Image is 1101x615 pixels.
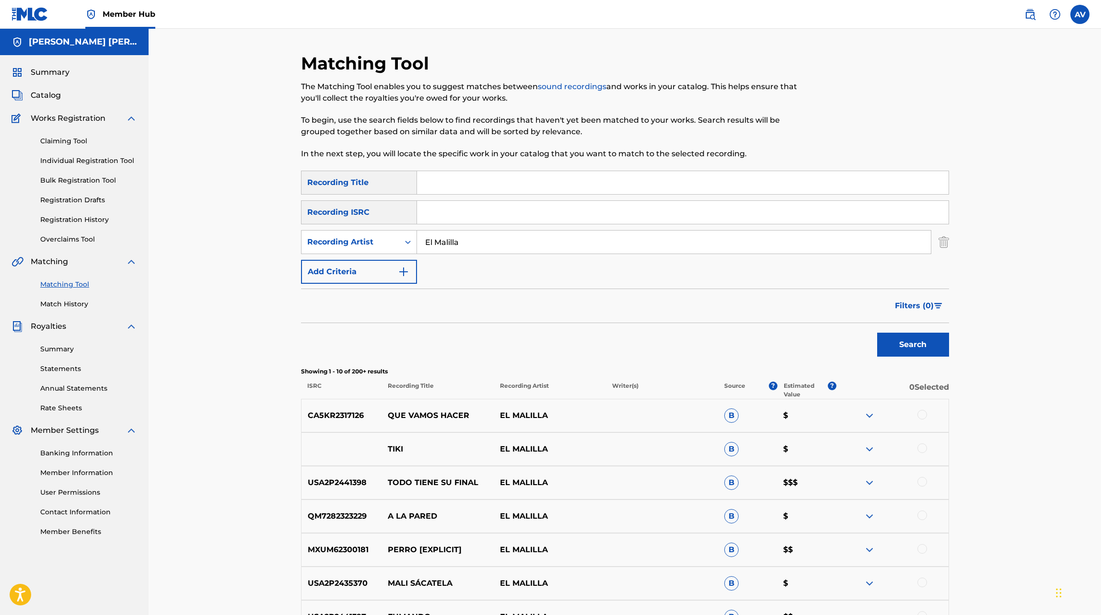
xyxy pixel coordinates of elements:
[1074,430,1101,507] iframe: Resource Center
[301,148,800,160] p: In the next step, you will locate the specific work in your catalog that you want to match to the...
[29,36,137,47] h5: JESUS ELIZABETH MUNOZ SANCHEZ
[398,266,409,278] img: 9d2ae6d4665cec9f34b9.svg
[40,175,137,186] a: Bulk Registration Tool
[301,367,949,376] p: Showing 1 - 10 of 200+ results
[307,236,394,248] div: Recording Artist
[301,171,949,361] form: Search Form
[301,382,382,399] p: ISRC
[31,256,68,267] span: Matching
[301,410,382,421] p: CA5KR2317126
[1020,5,1040,24] a: Public Search
[85,9,97,20] img: Top Rightsholder
[40,507,137,517] a: Contact Information
[40,448,137,458] a: Banking Information
[494,410,606,421] p: EL MALILLA
[606,382,718,399] p: Writer(s)
[724,476,739,490] span: B
[864,410,875,421] img: expand
[40,215,137,225] a: Registration History
[1049,9,1061,20] img: help
[12,425,23,436] img: Member Settings
[1056,579,1062,607] div: Arrastrar
[31,90,61,101] span: Catalog
[40,195,137,205] a: Registration Drafts
[777,410,836,421] p: $
[12,90,61,101] a: CatalogCatalog
[126,256,137,267] img: expand
[494,443,606,455] p: EL MALILLA
[895,300,934,312] span: Filters ( 0 )
[538,82,606,91] a: sound recordings
[12,36,23,48] img: Accounts
[40,527,137,537] a: Member Benefits
[864,544,875,556] img: expand
[382,544,494,556] p: PERRO [EXPLICIT]
[724,408,739,423] span: B
[301,544,382,556] p: MXUM62300181
[301,81,800,104] p: The Matching Tool enables you to suggest matches between and works in your catalog. This helps en...
[301,477,382,488] p: USA2P2441398
[1070,5,1089,24] div: User Menu
[1053,569,1101,615] div: Widget de chat
[301,260,417,284] button: Add Criteria
[864,578,875,589] img: expand
[31,321,66,332] span: Royalties
[1045,5,1065,24] div: Help
[494,477,606,488] p: EL MALILLA
[1024,9,1036,20] img: search
[382,443,494,455] p: TIKI
[784,382,828,399] p: Estimated Value
[724,442,739,456] span: B
[40,468,137,478] a: Member Information
[494,511,606,522] p: EL MALILLA
[381,382,493,399] p: Recording Title
[777,544,836,556] p: $$
[40,403,137,413] a: Rate Sheets
[40,279,137,290] a: Matching Tool
[724,576,739,591] span: B
[864,443,875,455] img: expand
[40,136,137,146] a: Claiming Tool
[12,113,24,124] img: Works Registration
[301,53,434,74] h2: Matching Tool
[12,90,23,101] img: Catalog
[889,294,949,318] button: Filters (0)
[382,511,494,522] p: A LA PARED
[12,67,70,78] a: SummarySummary
[934,303,942,309] img: filter
[382,410,494,421] p: QUE VAMOS HACER
[40,487,137,498] a: User Permissions
[12,7,48,21] img: MLC Logo
[382,477,494,488] p: TODO TIENE SU FINAL
[301,511,382,522] p: QM7282323229
[31,113,105,124] span: Works Registration
[31,67,70,78] span: Summary
[126,113,137,124] img: expand
[1053,569,1101,615] iframe: Chat Widget
[864,511,875,522] img: expand
[40,383,137,394] a: Annual Statements
[864,477,875,488] img: expand
[126,425,137,436] img: expand
[40,364,137,374] a: Statements
[724,382,745,399] p: Source
[769,382,777,390] span: ?
[494,382,606,399] p: Recording Artist
[724,509,739,523] span: B
[40,299,137,309] a: Match History
[828,382,836,390] span: ?
[40,234,137,244] a: Overclaims Tool
[939,230,949,254] img: Delete Criterion
[301,115,800,138] p: To begin, use the search fields below to find recordings that haven't yet been matched to your wo...
[777,477,836,488] p: $$$
[103,9,155,20] span: Member Hub
[12,321,23,332] img: Royalties
[301,578,382,589] p: USA2P2435370
[777,443,836,455] p: $
[877,333,949,357] button: Search
[12,67,23,78] img: Summary
[31,425,99,436] span: Member Settings
[777,511,836,522] p: $
[494,578,606,589] p: EL MALILLA
[12,256,23,267] img: Matching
